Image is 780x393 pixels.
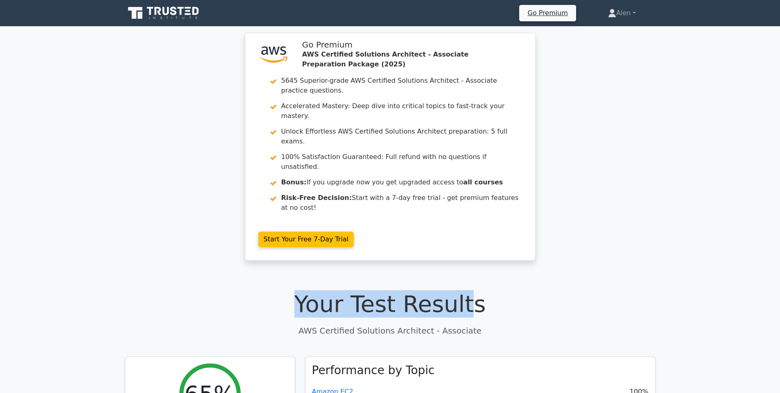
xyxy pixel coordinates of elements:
h3: Performance by Topic [312,363,435,377]
a: Go Premium [522,7,572,18]
a: Start Your Free 7-Day Trial [258,232,354,247]
p: AWS Certified Solutions Architect - Associate [125,325,656,337]
a: Alen [588,5,655,21]
h1: Your Test Results [125,290,656,318]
